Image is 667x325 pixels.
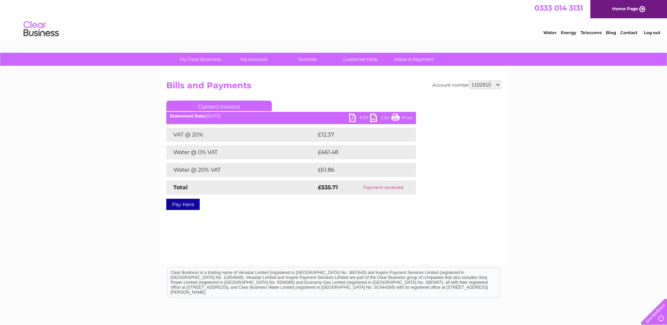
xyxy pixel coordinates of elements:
[351,180,416,195] td: Payment received
[318,184,338,191] strong: £535.71
[391,114,412,124] a: Print
[166,81,501,94] h2: Bills and Payments
[644,30,660,35] a: Log out
[171,53,229,66] a: My Clear Business
[349,114,370,124] a: PDF
[606,30,616,35] a: Blog
[170,113,206,119] b: Statement Date:
[173,184,188,191] strong: Total
[620,30,637,35] a: Contact
[168,4,500,34] div: Clear Business is a trading name of Verastar Limited (registered in [GEOGRAPHIC_DATA] No. 3667643...
[370,114,391,124] a: CSV
[23,18,59,40] img: logo.png
[385,53,443,66] a: Make A Payment
[561,30,576,35] a: Energy
[432,81,501,89] div: Account number
[166,128,316,142] td: VAT @ 20%
[166,145,316,159] td: Water @ 0% VAT
[581,30,602,35] a: Telecoms
[225,53,283,66] a: My Account
[166,163,316,177] td: Water @ 20% VAT
[166,199,200,210] a: Pay Here
[316,128,401,142] td: £12.37
[316,163,401,177] td: £61.86
[543,30,557,35] a: Water
[166,114,416,119] div: [DATE]
[278,53,336,66] a: Services
[316,145,403,159] td: £461.48
[332,53,390,66] a: Customer Help
[166,101,272,111] a: Current Invoice
[534,4,583,12] a: 0333 014 3131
